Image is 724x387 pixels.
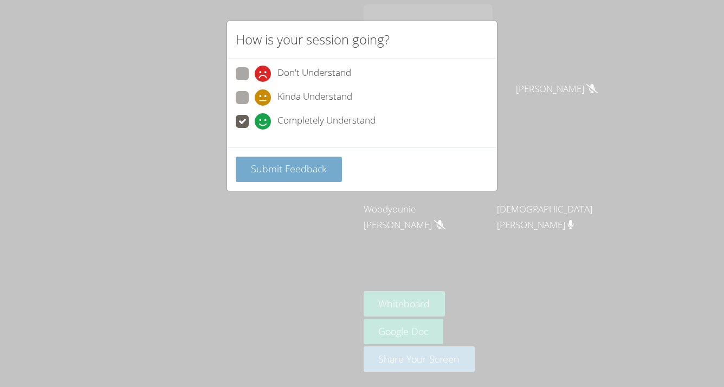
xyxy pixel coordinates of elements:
span: Completely Understand [277,113,376,130]
span: Kinda Understand [277,89,352,106]
h2: How is your session going? [236,30,390,49]
span: Submit Feedback [251,162,327,175]
span: Don't Understand [277,66,351,82]
button: Submit Feedback [236,157,342,182]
